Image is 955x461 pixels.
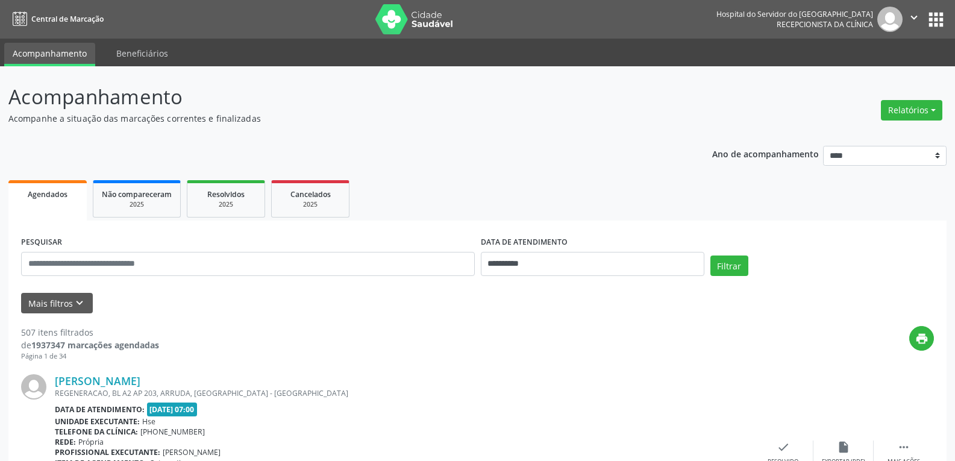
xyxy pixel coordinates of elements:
p: Acompanhe a situação das marcações correntes e finalizadas [8,112,665,125]
span: Central de Marcação [31,14,104,24]
div: Hospital do Servidor do [GEOGRAPHIC_DATA] [716,9,873,19]
span: [DATE] 07:00 [147,403,198,416]
i: insert_drive_file [837,441,850,454]
span: Própria [78,437,104,447]
img: img [21,374,46,400]
div: 2025 [196,200,256,209]
span: Recepcionista da clínica [777,19,873,30]
button: Mais filtroskeyboard_arrow_down [21,293,93,314]
i: print [915,332,928,345]
span: Agendados [28,189,67,199]
i: keyboard_arrow_down [73,296,86,310]
img: img [877,7,903,32]
p: Acompanhamento [8,82,665,112]
b: Unidade executante: [55,416,140,427]
a: Beneficiários [108,43,177,64]
label: PESQUISAR [21,233,62,252]
span: Resolvidos [207,189,245,199]
div: 2025 [102,200,172,209]
span: Hse [142,416,155,427]
b: Rede: [55,437,76,447]
b: Profissional executante: [55,447,160,457]
div: 507 itens filtrados [21,326,159,339]
div: de [21,339,159,351]
span: [PERSON_NAME] [163,447,221,457]
label: DATA DE ATENDIMENTO [481,233,568,252]
button: print [909,326,934,351]
div: Página 1 de 34 [21,351,159,362]
b: Telefone da clínica: [55,427,138,437]
i:  [907,11,921,24]
i: check [777,441,790,454]
span: Não compareceram [102,189,172,199]
p: Ano de acompanhamento [712,146,819,161]
button:  [903,7,925,32]
button: Relatórios [881,100,942,121]
i:  [897,441,910,454]
button: apps [925,9,947,30]
a: Central de Marcação [8,9,104,29]
strong: 1937347 marcações agendadas [31,339,159,351]
button: Filtrar [710,256,748,276]
span: Cancelados [290,189,331,199]
div: REGENERACAO, BL A2 AP 203, ARRUDA, [GEOGRAPHIC_DATA] - [GEOGRAPHIC_DATA] [55,388,753,398]
a: Acompanhamento [4,43,95,66]
b: Data de atendimento: [55,404,145,415]
a: [PERSON_NAME] [55,374,140,387]
span: [PHONE_NUMBER] [140,427,205,437]
div: 2025 [280,200,340,209]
